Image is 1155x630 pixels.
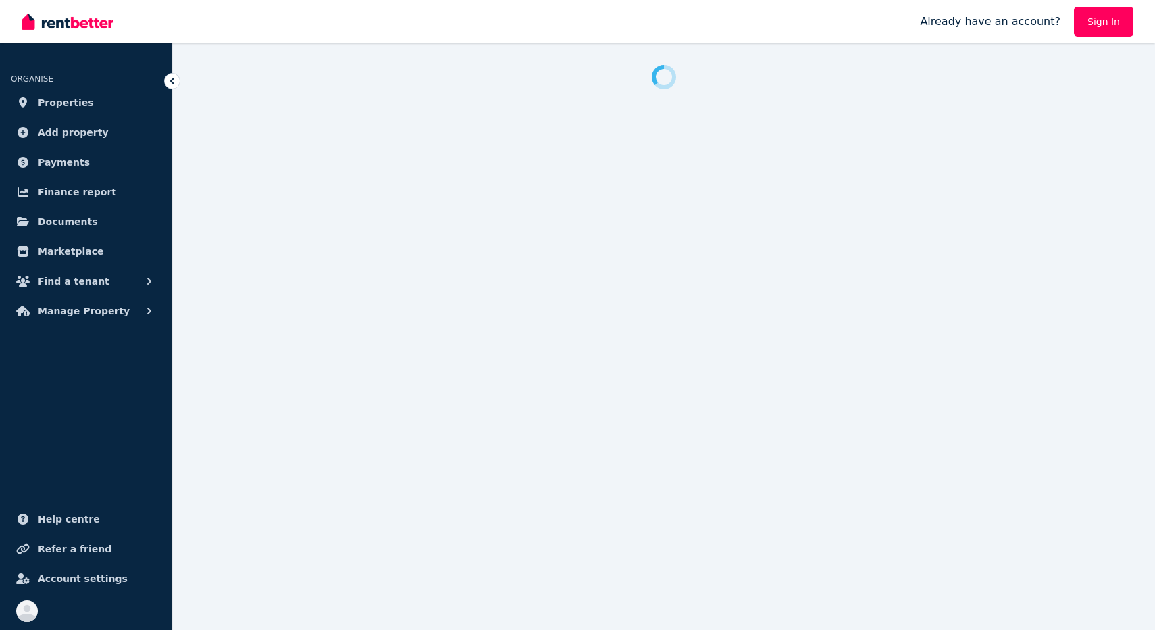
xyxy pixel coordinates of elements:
[11,74,53,84] span: ORGANISE
[11,565,161,592] a: Account settings
[11,268,161,295] button: Find a tenant
[11,149,161,176] a: Payments
[11,208,161,235] a: Documents
[38,95,94,111] span: Properties
[38,184,116,200] span: Finance report
[11,535,161,562] a: Refer a friend
[11,506,161,533] a: Help centre
[11,89,161,116] a: Properties
[38,124,109,141] span: Add property
[22,11,113,32] img: RentBetter
[38,154,90,170] span: Payments
[38,511,100,527] span: Help centre
[1074,7,1133,37] a: Sign In
[38,571,128,587] span: Account settings
[38,303,130,319] span: Manage Property
[38,214,98,230] span: Documents
[920,14,1060,30] span: Already have an account?
[38,273,109,289] span: Find a tenant
[38,243,103,260] span: Marketplace
[11,238,161,265] a: Marketplace
[11,178,161,205] a: Finance report
[11,119,161,146] a: Add property
[38,541,111,557] span: Refer a friend
[11,297,161,324] button: Manage Property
